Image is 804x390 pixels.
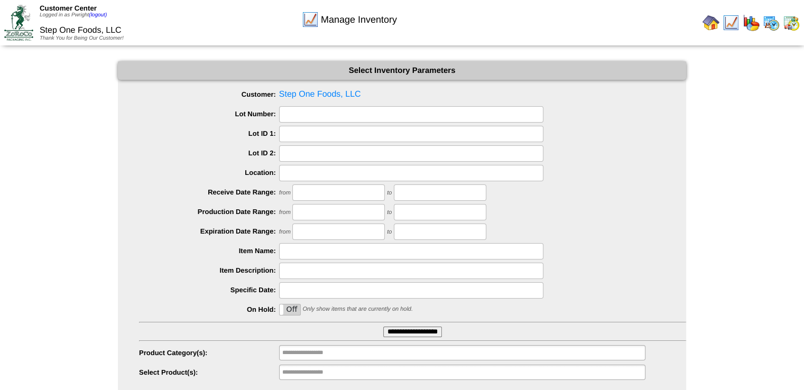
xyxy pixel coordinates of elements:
[139,368,279,376] label: Select Product(s):
[139,87,686,103] span: Step One Foods, LLC
[139,227,279,235] label: Expiration Date Range:
[139,169,279,177] label: Location:
[139,90,279,98] label: Customer:
[40,12,107,18] span: Logged in as Pwright
[89,12,107,18] a: (logout)
[703,14,719,31] img: home.gif
[139,149,279,157] label: Lot ID 2:
[279,190,291,196] span: from
[118,61,686,80] div: Select Inventory Parameters
[139,247,279,255] label: Item Name:
[279,229,291,235] span: from
[279,304,301,315] div: OnOff
[139,129,279,137] label: Lot ID 1:
[743,14,760,31] img: graph.gif
[139,188,279,196] label: Receive Date Range:
[387,229,392,235] span: to
[387,190,392,196] span: to
[40,4,97,12] span: Customer Center
[723,14,740,31] img: line_graph.gif
[763,14,780,31] img: calendarprod.gif
[139,208,279,216] label: Production Date Range:
[302,306,412,312] span: Only show items that are currently on hold.
[279,209,291,216] span: from
[4,5,33,40] img: ZoRoCo_Logo(Green%26Foil)%20jpg.webp
[783,14,800,31] img: calendarinout.gif
[321,14,397,25] span: Manage Inventory
[139,286,279,294] label: Specific Date:
[139,110,279,118] label: Lot Number:
[139,266,279,274] label: Item Description:
[280,304,300,315] label: Off
[139,349,279,357] label: Product Category(s):
[302,11,319,28] img: line_graph.gif
[40,35,124,41] span: Thank You for Being Our Customer!
[387,209,392,216] span: to
[139,305,279,313] label: On Hold:
[40,26,122,35] span: Step One Foods, LLC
